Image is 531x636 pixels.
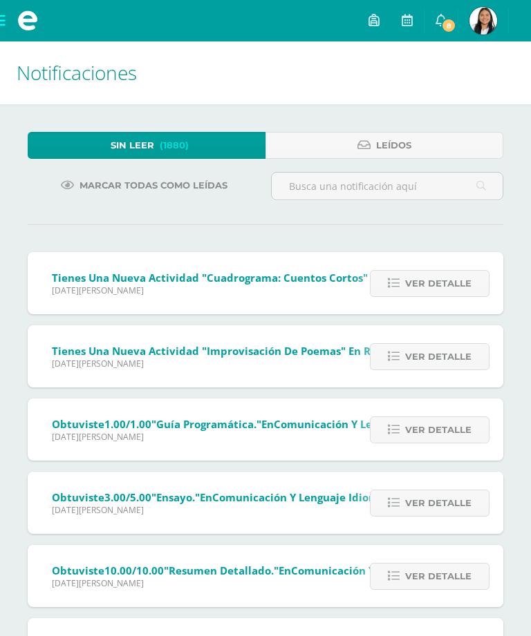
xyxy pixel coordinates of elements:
[28,132,265,159] a: Sin leer(1880)
[441,18,456,33] span: 8
[104,563,164,577] span: 10.00/10.00
[17,59,137,86] span: Notificaciones
[405,271,472,296] span: Ver detalle
[52,358,501,369] span: [DATE][PERSON_NAME]
[212,490,525,504] span: Comunicación y Lenguaje Idioma Español (PROCEDIMENTAL)
[164,563,279,577] span: "Resumen detallado."
[104,417,151,431] span: 1.00/1.00
[151,490,200,504] span: "Ensayo."
[405,490,472,516] span: Ver detalle
[469,7,497,35] img: d8f892b49e25d35664c86694ca164833.png
[52,285,523,296] span: [DATE][PERSON_NAME]
[52,504,525,516] span: [DATE][PERSON_NAME]
[272,173,503,200] input: Busca una notificación aquí
[52,271,523,285] span: Tienes una nueva actividad "Cuadrograma: Cuentos cortos" En Reforzamiento de Lectura
[405,417,472,443] span: Ver detalle
[52,344,501,358] span: Tienes una nueva actividad "Improvisación de poemas" En Reforzamiento de Lectura
[265,132,503,159] a: Leídos
[376,133,411,158] span: Leídos
[80,173,227,198] span: Marcar todas como leídas
[160,133,189,158] span: (1880)
[405,344,472,369] span: Ver detalle
[405,563,472,589] span: Ver detalle
[111,133,154,158] span: Sin leer
[104,490,151,504] span: 3.00/5.00
[52,490,525,504] span: Obtuviste en
[44,172,245,199] a: Marcar todas como leídas
[151,417,261,431] span: "Guía Programática."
